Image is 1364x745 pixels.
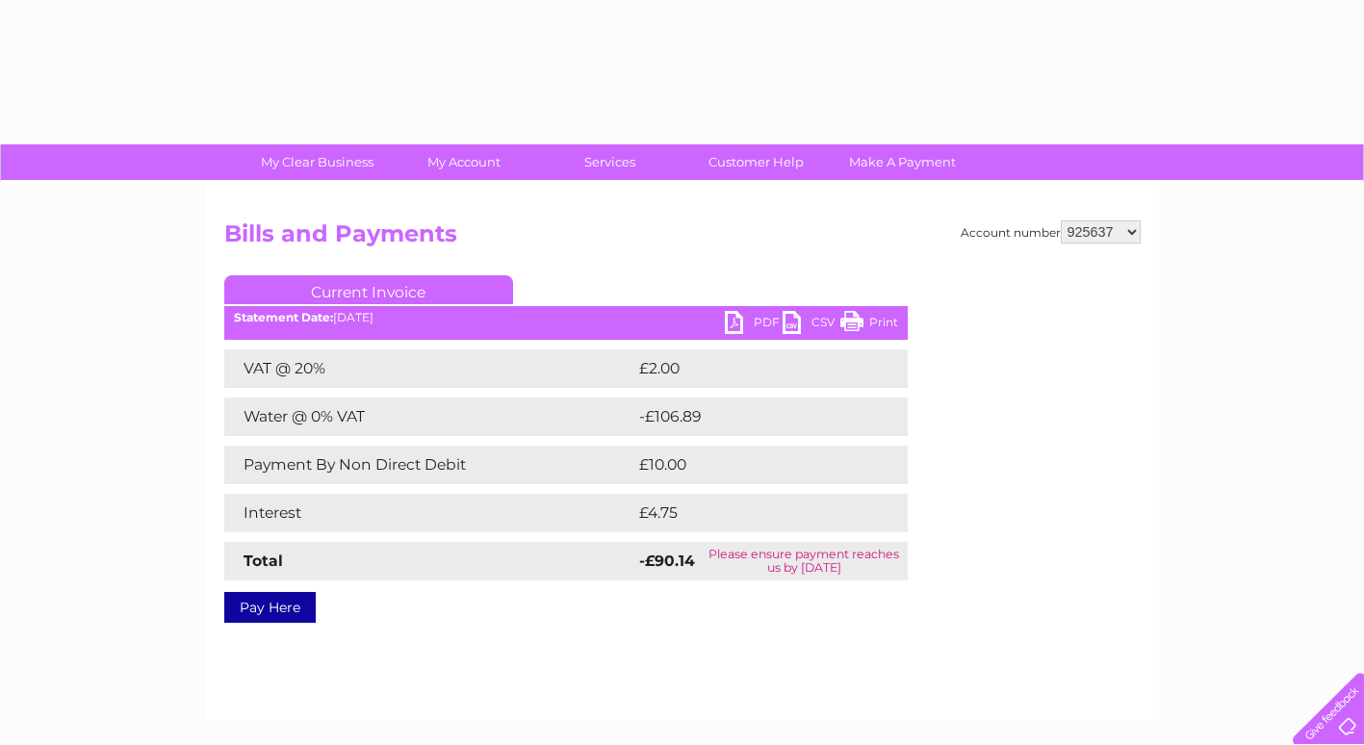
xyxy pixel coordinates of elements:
td: Payment By Non Direct Debit [224,446,634,484]
div: Account number [961,220,1141,244]
a: Pay Here [224,592,316,623]
td: Interest [224,494,634,532]
td: £2.00 [634,349,863,388]
td: £10.00 [634,446,868,484]
td: Water @ 0% VAT [224,398,634,436]
td: VAT @ 20% [224,349,634,388]
strong: Total [244,552,283,570]
a: PDF [725,311,783,339]
a: My Clear Business [238,144,397,180]
div: [DATE] [224,311,908,324]
strong: -£90.14 [639,552,695,570]
a: My Account [384,144,543,180]
td: £4.75 [634,494,862,532]
a: Services [530,144,689,180]
b: Statement Date: [234,310,333,324]
h2: Bills and Payments [224,220,1141,257]
a: Make A Payment [823,144,982,180]
a: Current Invoice [224,275,513,304]
td: -£106.89 [634,398,876,436]
td: Please ensure payment reaches us by [DATE] [701,542,907,580]
a: CSV [783,311,840,339]
a: Print [840,311,898,339]
a: Customer Help [677,144,836,180]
